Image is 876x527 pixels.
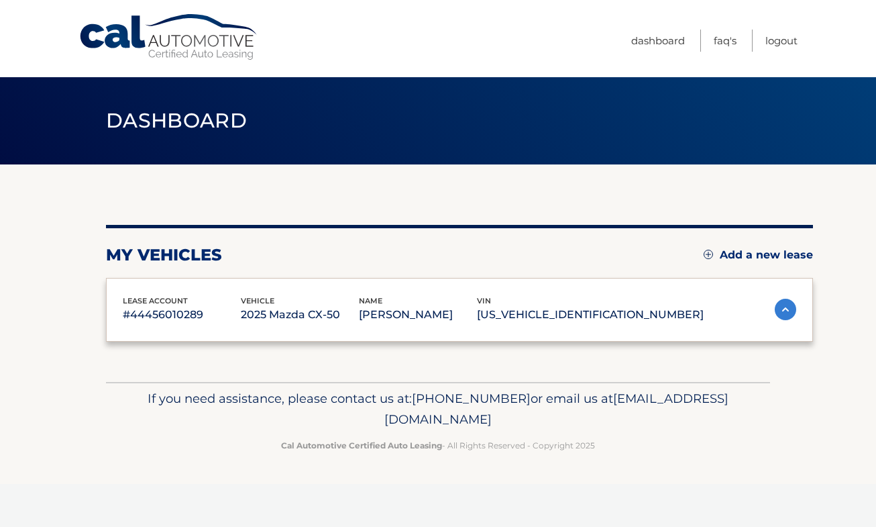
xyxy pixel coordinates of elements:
[359,296,382,305] span: name
[241,296,274,305] span: vehicle
[281,440,442,450] strong: Cal Automotive Certified Auto Leasing
[123,305,241,324] p: #44456010289
[115,438,761,452] p: - All Rights Reserved - Copyright 2025
[241,305,359,324] p: 2025 Mazda CX-50
[123,296,188,305] span: lease account
[704,248,813,262] a: Add a new lease
[106,245,222,265] h2: my vehicles
[106,108,247,133] span: Dashboard
[714,30,736,52] a: FAQ's
[775,299,796,320] img: accordion-active.svg
[412,391,531,406] span: [PHONE_NUMBER]
[477,296,491,305] span: vin
[704,250,713,259] img: add.svg
[477,305,704,324] p: [US_VEHICLE_IDENTIFICATION_NUMBER]
[78,13,260,61] a: Cal Automotive
[359,305,477,324] p: [PERSON_NAME]
[765,30,798,52] a: Logout
[115,388,761,431] p: If you need assistance, please contact us at: or email us at
[631,30,685,52] a: Dashboard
